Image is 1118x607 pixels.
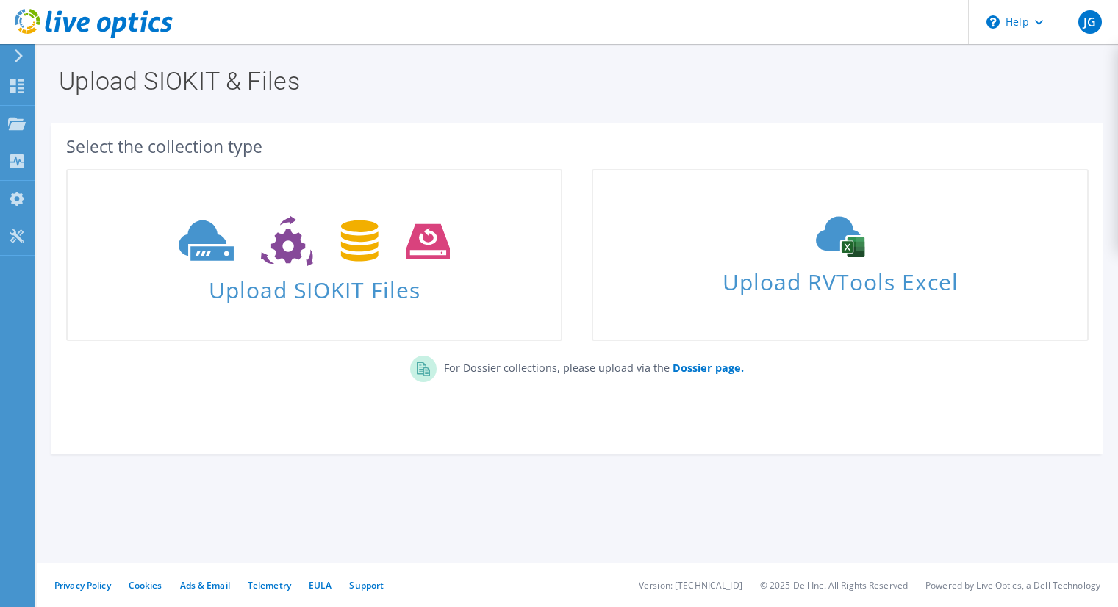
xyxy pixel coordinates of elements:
a: Dossier page. [670,361,744,375]
a: EULA [309,579,332,592]
a: Upload SIOKIT Files [66,169,562,341]
span: JG [1078,10,1102,34]
div: Select the collection type [66,138,1089,154]
b: Dossier page. [673,361,744,375]
a: Privacy Policy [54,579,111,592]
li: © 2025 Dell Inc. All Rights Reserved [760,579,908,592]
li: Version: [TECHNICAL_ID] [639,579,742,592]
a: Telemetry [248,579,291,592]
a: Cookies [129,579,162,592]
svg: \n [986,15,1000,29]
h1: Upload SIOKIT & Files [59,68,1089,93]
a: Ads & Email [180,579,230,592]
span: Upload RVTools Excel [593,262,1086,294]
li: Powered by Live Optics, a Dell Technology [925,579,1100,592]
p: For Dossier collections, please upload via the [437,356,744,376]
span: Upload SIOKIT Files [68,270,561,301]
a: Support [349,579,384,592]
a: Upload RVTools Excel [592,169,1088,341]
